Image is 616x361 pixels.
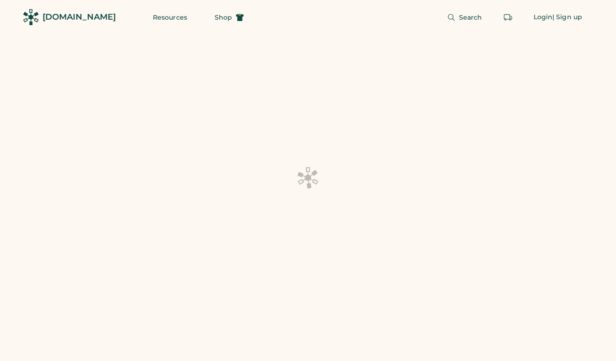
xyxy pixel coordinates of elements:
[142,8,198,27] button: Resources
[499,8,517,27] button: Retrieve an order
[204,8,255,27] button: Shop
[297,166,319,189] img: Platens-Black-Loader-Spin-rich%20black.webp
[552,13,582,22] div: | Sign up
[215,14,232,21] span: Shop
[459,14,482,21] span: Search
[23,9,39,25] img: Rendered Logo - Screens
[436,8,493,27] button: Search
[534,13,553,22] div: Login
[43,11,116,23] div: [DOMAIN_NAME]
